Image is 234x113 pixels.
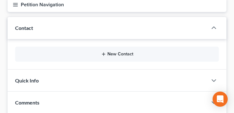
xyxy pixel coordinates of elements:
[213,92,228,107] div: Open Intercom Messenger
[15,99,39,105] span: Comments
[20,52,214,57] button: New Contact
[15,25,33,31] span: Contact
[15,77,39,83] span: Quick Info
